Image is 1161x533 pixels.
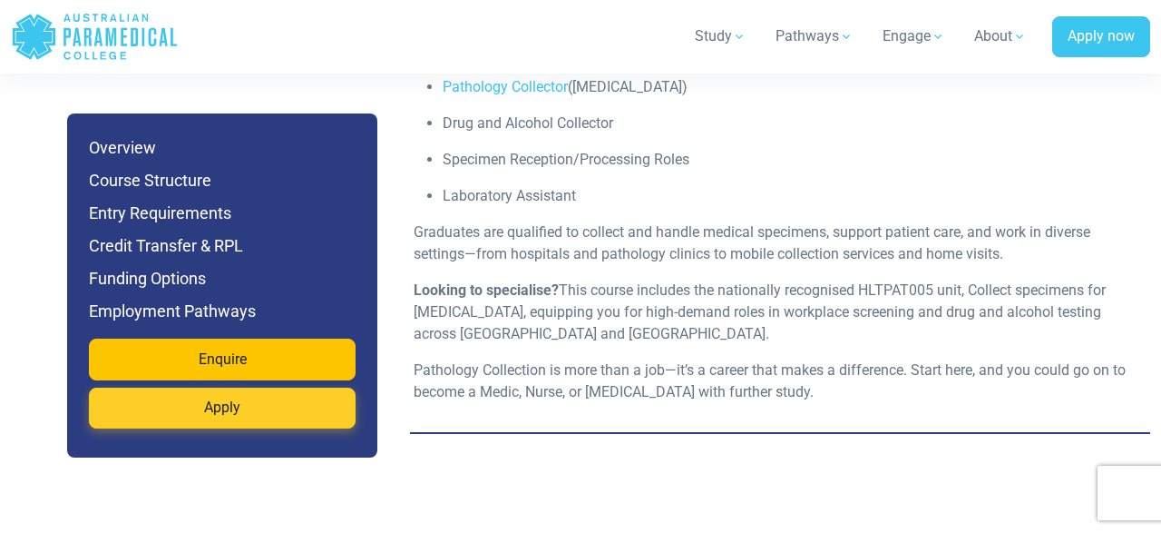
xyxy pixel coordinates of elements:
p: Specimen Reception/Processing Roles [443,149,1132,171]
a: Australian Paramedical College [11,7,179,66]
a: About [963,11,1038,62]
p: Pathology Collection is more than a job—it’s a career that makes a difference. Start here, and yo... [414,360,1132,403]
p: Graduates are qualified to collect and handle medical specimens, support patient care, and work i... [414,222,1132,265]
p: Laboratory Assistant [443,185,1132,207]
strong: Looking to specialise? [414,281,559,299]
a: Pathology Collector [443,78,568,95]
a: Engage [872,11,956,62]
p: ([MEDICAL_DATA]) [443,76,1132,98]
a: Study [684,11,757,62]
a: Pathways [765,11,864,62]
p: This course includes the nationally recognised HLTPAT005 unit, Collect specimens for [MEDICAL_DAT... [414,280,1132,345]
a: Apply now [1052,16,1150,58]
p: Drug and Alcohol Collector [443,113,1132,134]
